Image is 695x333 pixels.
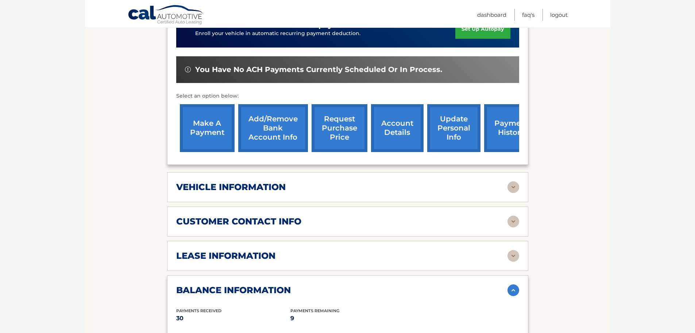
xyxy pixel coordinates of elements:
[195,30,456,38] p: Enroll your vehicle in automatic recurring payment deduction.
[507,284,519,296] img: accordion-active.svg
[371,104,424,152] a: account details
[455,19,510,39] a: set up autopay
[290,308,339,313] span: Payments Remaining
[176,182,286,193] h2: vehicle information
[507,250,519,262] img: accordion-rest.svg
[477,9,506,21] a: Dashboard
[522,9,534,21] a: FAQ's
[180,104,235,152] a: make a payment
[290,313,405,323] p: 9
[195,65,442,74] span: You have no ACH payments currently scheduled or in process.
[176,285,291,296] h2: balance information
[185,67,191,72] img: alert-white.svg
[550,9,568,21] a: Logout
[176,92,519,101] p: Select an option below:
[176,250,275,261] h2: lease information
[176,216,301,227] h2: customer contact info
[176,313,290,323] p: 30
[176,308,221,313] span: Payments Received
[312,104,367,152] a: request purchase price
[128,5,204,26] a: Cal Automotive
[238,104,308,152] a: Add/Remove bank account info
[427,104,480,152] a: update personal info
[507,181,519,193] img: accordion-rest.svg
[484,104,539,152] a: payment history
[507,216,519,227] img: accordion-rest.svg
